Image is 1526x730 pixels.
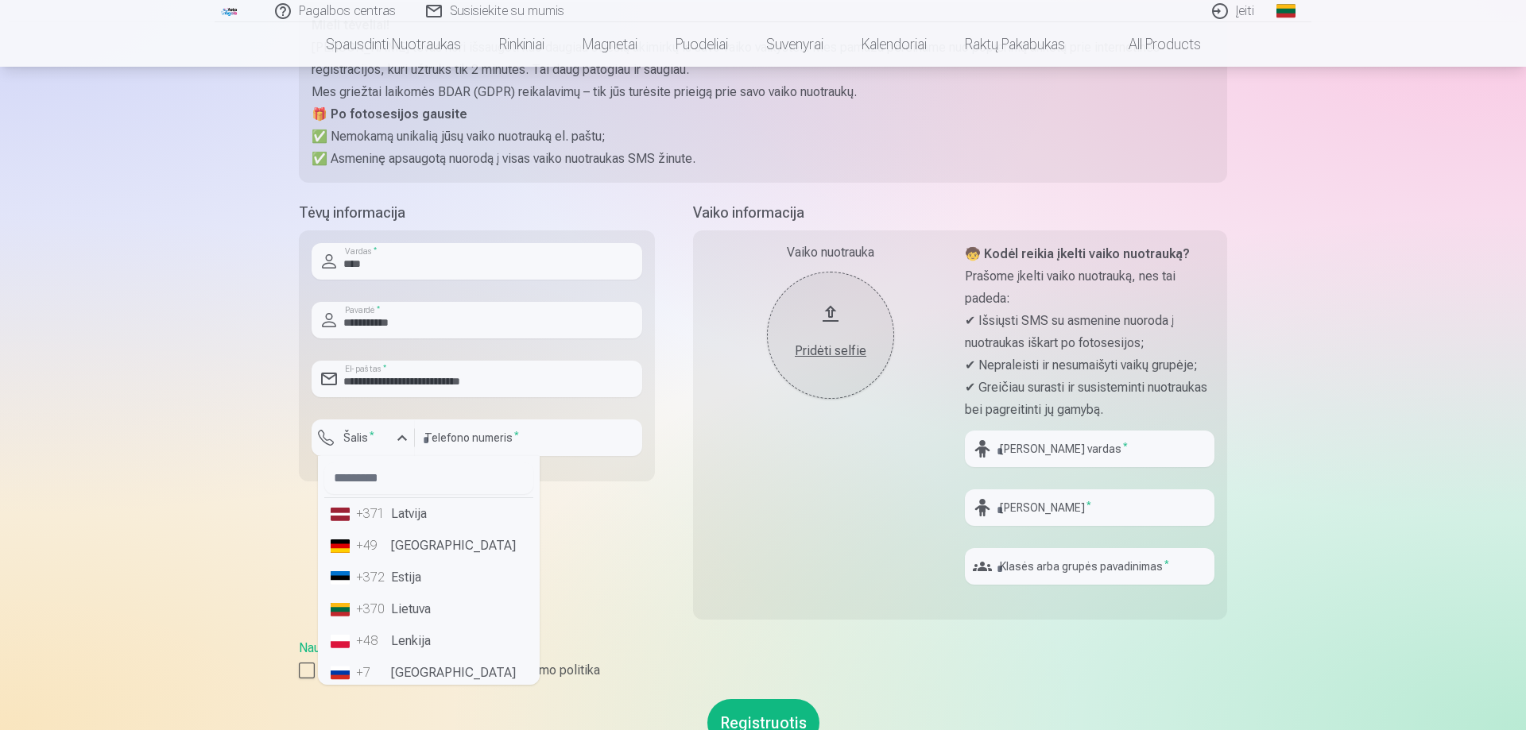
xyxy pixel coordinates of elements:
[693,202,1227,224] h5: Vaiko informacija
[767,272,894,399] button: Pridėti selfie
[356,600,388,619] div: +370
[312,419,415,456] button: Šalis*
[299,202,655,224] h5: Tėvų informacija
[356,568,388,587] div: +372
[324,562,533,593] li: Estija
[324,498,533,530] li: Latvija
[356,663,388,682] div: +7
[312,106,467,122] strong: 🎁 Po fotosesijos gausite
[312,81,1214,103] p: Mes griežtai laikomės BDAR (GDPR) reikalavimų – tik jūs turėsite prieigą prie savo vaiko nuotraukų.
[965,246,1190,261] strong: 🧒 Kodėl reikia įkelti vaiko nuotrauką?
[706,243,955,262] div: Vaiko nuotrauka
[747,22,842,67] a: Suvenyrai
[1084,22,1220,67] a: All products
[783,342,878,361] div: Pridėti selfie
[324,593,533,625] li: Lietuva
[307,22,480,67] a: Spausdinti nuotraukas
[356,536,388,555] div: +49
[312,126,1214,148] p: ✅ Nemokamą unikalią jūsų vaiko nuotrauką el. paštu;
[480,22,564,67] a: Rinkiniai
[312,148,1214,170] p: ✅ Asmeninę apsaugotą nuorodą į visas vaiko nuotraukas SMS žinute.
[356,504,388,523] div: +371
[299,661,1227,680] label: Sutinku su Naudotojo sutartimi ir privatumo politika
[324,657,533,689] li: [GEOGRAPHIC_DATA]
[299,640,400,655] a: Naudotojo sutartis
[324,625,533,657] li: Lenkija
[842,22,946,67] a: Kalendoriai
[965,265,1214,310] p: Prašome įkelti vaiko nuotrauką, nes tai padeda:
[324,530,533,562] li: [GEOGRAPHIC_DATA]
[965,310,1214,354] p: ✔ Išsiųsti SMS su asmenine nuoroda į nuotraukas iškart po fotosesijos;
[221,6,238,16] img: /fa2
[965,377,1214,421] p: ✔ Greičiau surasti ir susisteminti nuotraukas bei pagreitinti jų gamybą.
[356,632,388,651] div: +48
[656,22,747,67] a: Puodeliai
[946,22,1084,67] a: Raktų pakabukas
[299,639,1227,680] div: ,
[965,354,1214,377] p: ✔ Nepraleisti ir nesumaišyti vaikų grupėje;
[337,430,381,446] label: Šalis
[564,22,656,67] a: Magnetai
